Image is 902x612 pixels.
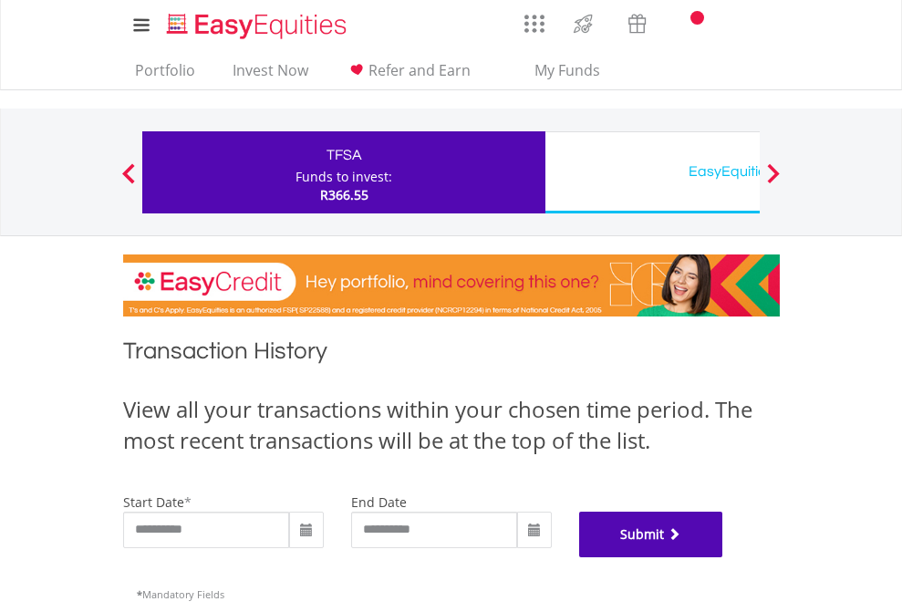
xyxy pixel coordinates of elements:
[110,172,147,191] button: Previous
[320,186,368,203] span: R366.55
[123,335,780,376] h1: Transaction History
[622,9,652,38] img: vouchers-v2.svg
[664,5,710,41] a: Notifications
[225,61,316,89] a: Invest Now
[160,5,354,41] a: Home page
[513,5,556,34] a: AppsGrid
[153,142,534,168] div: TFSA
[295,168,392,186] div: Funds to invest:
[351,493,407,511] label: end date
[579,512,723,557] button: Submit
[368,60,471,80] span: Refer and Earn
[137,587,224,601] span: Mandatory Fields
[123,254,780,316] img: EasyCredit Promotion Banner
[524,14,544,34] img: grid-menu-icon.svg
[508,58,627,82] span: My Funds
[128,61,202,89] a: Portfolio
[123,493,184,511] label: start date
[163,11,354,41] img: EasyEquities_Logo.png
[755,172,792,191] button: Next
[568,9,598,38] img: thrive-v2.svg
[123,394,780,457] div: View all your transactions within your chosen time period. The most recent transactions will be a...
[610,5,664,38] a: Vouchers
[710,5,757,41] a: FAQ's and Support
[338,61,478,89] a: Refer and Earn
[757,5,804,45] a: My Profile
